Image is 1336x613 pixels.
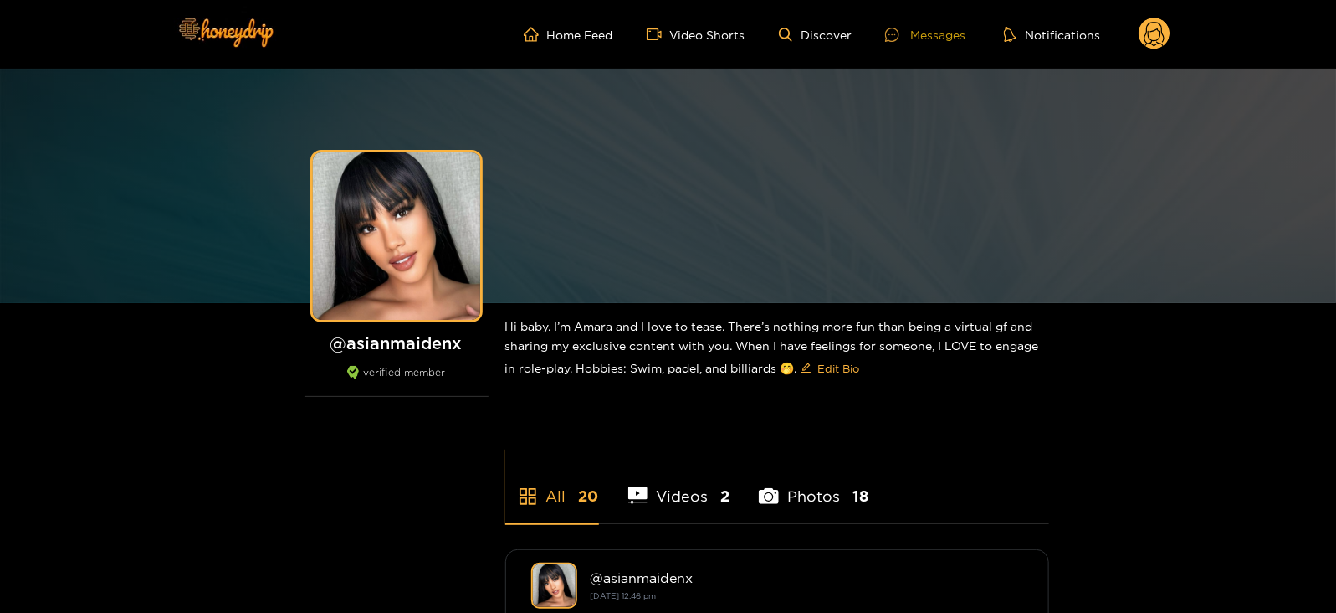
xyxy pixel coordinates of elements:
[524,27,547,42] span: home
[801,363,811,375] span: edit
[305,332,489,353] h1: @ asianmaidenx
[591,570,1023,585] div: @ asianmaidenx
[797,355,863,382] button: editEdit Bio
[505,448,599,523] li: All
[591,591,657,600] small: [DATE] 12:46 pm
[524,27,613,42] a: Home Feed
[305,366,489,397] div: verified member
[720,486,729,507] span: 2
[531,563,577,609] img: asianmaidenx
[647,27,745,42] a: Video Shorts
[759,448,868,523] li: Photos
[647,27,670,42] span: video-camera
[505,303,1049,395] div: Hi baby. I’m Amara and I love to tease. There’s nothing more fun than being a virtual gf and shar...
[779,28,852,42] a: Discover
[628,448,730,523] li: Videos
[852,486,868,507] span: 18
[518,487,538,507] span: appstore
[818,360,860,377] span: Edit Bio
[885,25,965,44] div: Messages
[999,26,1105,43] button: Notifications
[579,486,599,507] span: 20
